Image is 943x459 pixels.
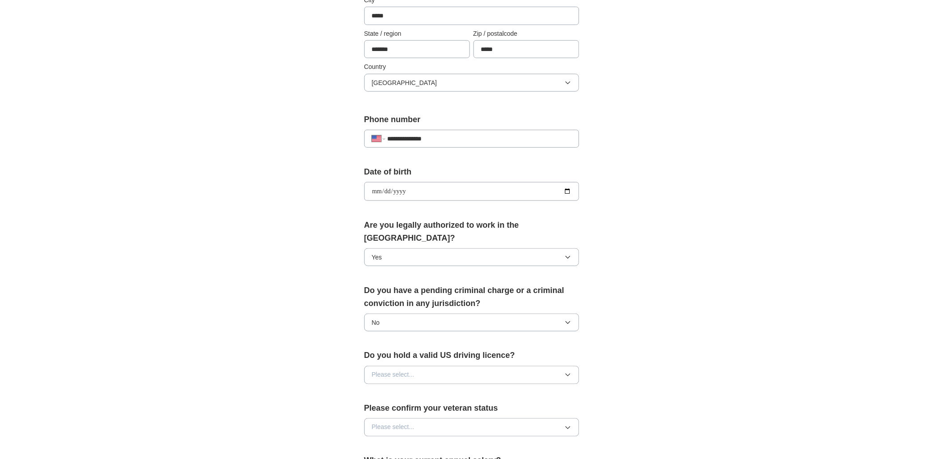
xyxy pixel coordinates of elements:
label: Date of birth [364,166,579,178]
button: [GEOGRAPHIC_DATA] [364,74,579,92]
span: [GEOGRAPHIC_DATA] [372,78,437,88]
button: Yes [364,248,579,266]
button: Please select... [364,418,579,436]
button: No [364,314,579,331]
label: State / region [364,29,470,38]
label: Please confirm your veteran status [364,402,579,415]
label: Zip / postalcode [474,29,579,38]
span: No [372,318,380,327]
label: Do you hold a valid US driving licence? [364,349,579,362]
label: Phone number [364,113,579,126]
span: Please select... [372,370,414,380]
span: Please select... [372,422,414,432]
label: Do you have a pending criminal charge or a criminal conviction in any jurisdiction? [364,284,579,310]
span: Yes [372,252,382,262]
button: Please select... [364,366,579,384]
label: Country [364,62,579,72]
label: Are you legally authorized to work in the [GEOGRAPHIC_DATA]? [364,219,579,245]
